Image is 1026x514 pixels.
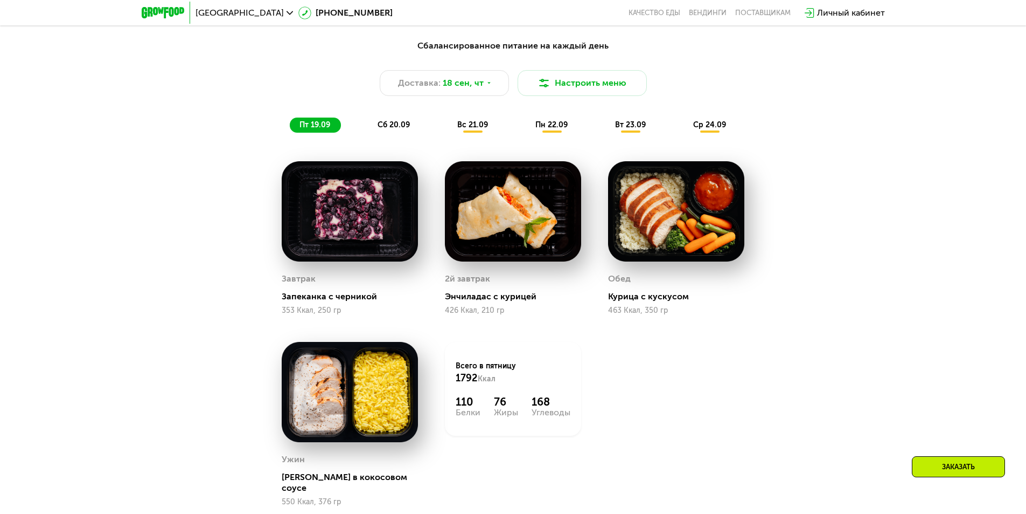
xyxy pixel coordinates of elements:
a: Качество еды [629,9,680,17]
div: Белки [456,408,480,417]
span: вс 21.09 [457,120,488,129]
span: 1792 [456,372,478,384]
span: пт 19.09 [299,120,330,129]
button: Настроить меню [518,70,647,96]
div: Сбалансированное питание на каждый день [194,39,832,53]
span: сб 20.09 [378,120,410,129]
a: Вендинги [689,9,727,17]
span: вт 23.09 [615,120,646,129]
div: 463 Ккал, 350 гр [608,306,744,315]
div: Курица с кускусом [608,291,753,302]
span: Доставка: [398,77,441,90]
span: [GEOGRAPHIC_DATA] [196,9,284,17]
div: Запеканка с черникой [282,291,427,302]
div: [PERSON_NAME] в кокосовом соусе [282,472,427,494]
div: Углеводы [532,408,570,417]
div: 168 [532,395,570,408]
div: Личный кабинет [817,6,885,19]
div: 110 [456,395,480,408]
span: 18 сен, чт [443,77,484,90]
div: Заказать [912,456,1005,477]
span: Ккал [478,374,495,383]
div: Жиры [494,408,518,417]
div: 76 [494,395,518,408]
div: 426 Ккал, 210 гр [445,306,581,315]
div: Завтрак [282,271,316,287]
div: 550 Ккал, 376 гр [282,498,418,506]
div: Ужин [282,451,305,468]
div: Обед [608,271,631,287]
div: Энчиладас с курицей [445,291,590,302]
div: Всего в пятницу [456,361,570,385]
div: 2й завтрак [445,271,490,287]
a: [PHONE_NUMBER] [298,6,393,19]
div: поставщикам [735,9,791,17]
span: пн 22.09 [535,120,568,129]
span: ср 24.09 [693,120,726,129]
div: 353 Ккал, 250 гр [282,306,418,315]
